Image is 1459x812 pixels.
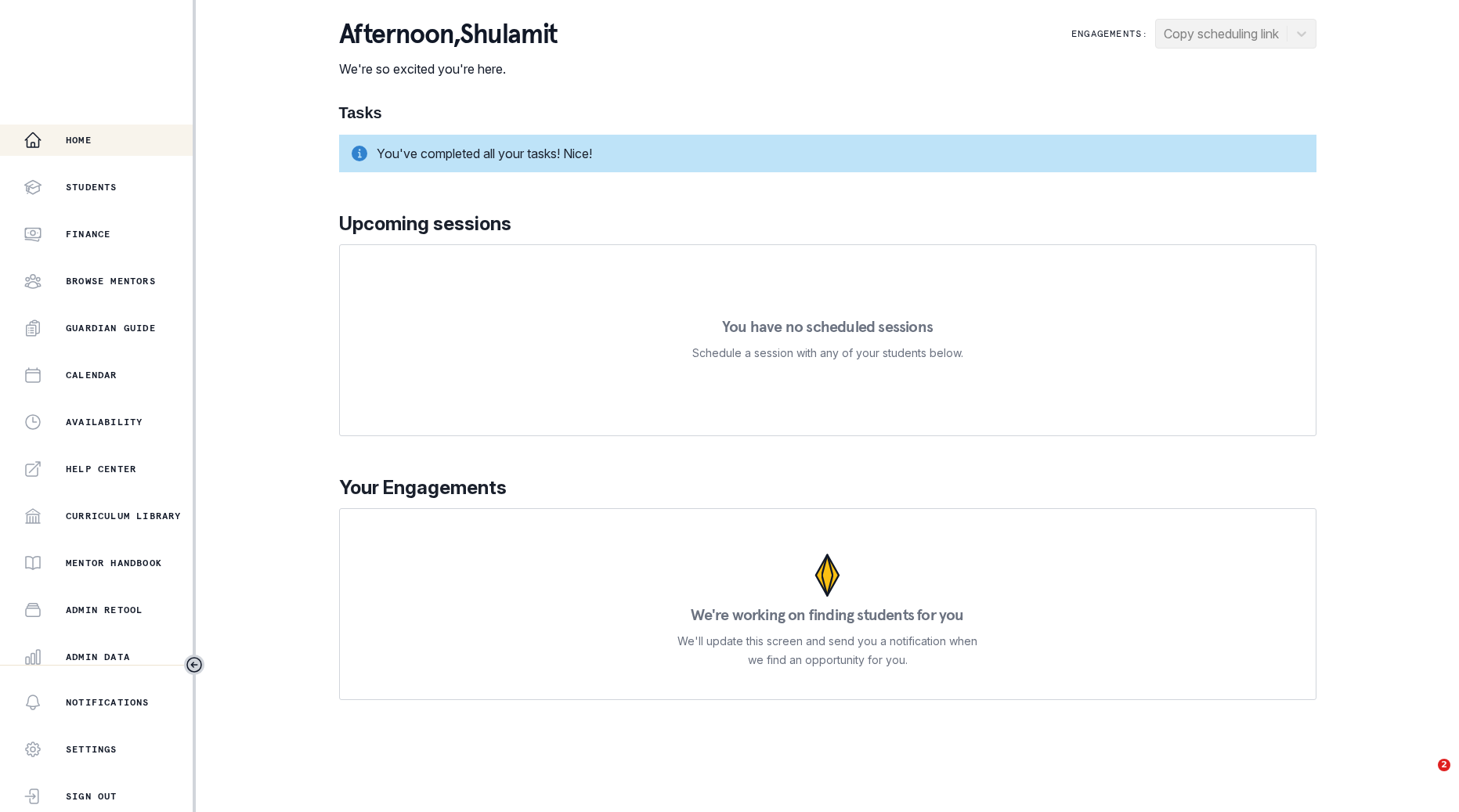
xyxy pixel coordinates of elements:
[692,344,963,363] p: Schedule a session with any of your students below.
[66,369,117,381] p: Calendar
[1071,27,1148,40] p: Engagements:
[184,655,204,675] button: Toggle sidebar
[691,607,963,623] p: We're working on finding students for you
[1406,759,1443,796] iframe: Intercom live chat
[339,103,1316,122] h1: Tasks
[66,510,182,522] p: Curriculum Library
[66,557,162,569] p: Mentor Handbook
[66,604,143,616] p: Admin Retool
[339,135,1316,172] div: You've completed all your tasks! Nice!
[722,319,933,334] p: You have no scheduled sessions
[339,60,558,78] p: We're so excited you're here.
[66,463,136,475] p: Help Center
[66,416,143,428] p: Availability
[66,696,150,709] p: Notifications
[677,632,978,669] p: We'll update this screen and send you a notification when we find an opportunity for you.
[66,181,117,193] p: Students
[1438,759,1450,771] span: 2
[66,743,117,756] p: Settings
[339,210,1316,238] p: Upcoming sessions
[66,790,117,803] p: Sign Out
[66,134,92,146] p: Home
[66,651,130,663] p: Admin Data
[66,228,110,240] p: Finance
[339,19,558,50] p: afternoon , Shulamit
[339,474,1316,502] p: Your Engagements
[66,275,156,287] p: Browse Mentors
[66,322,156,334] p: Guardian Guide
